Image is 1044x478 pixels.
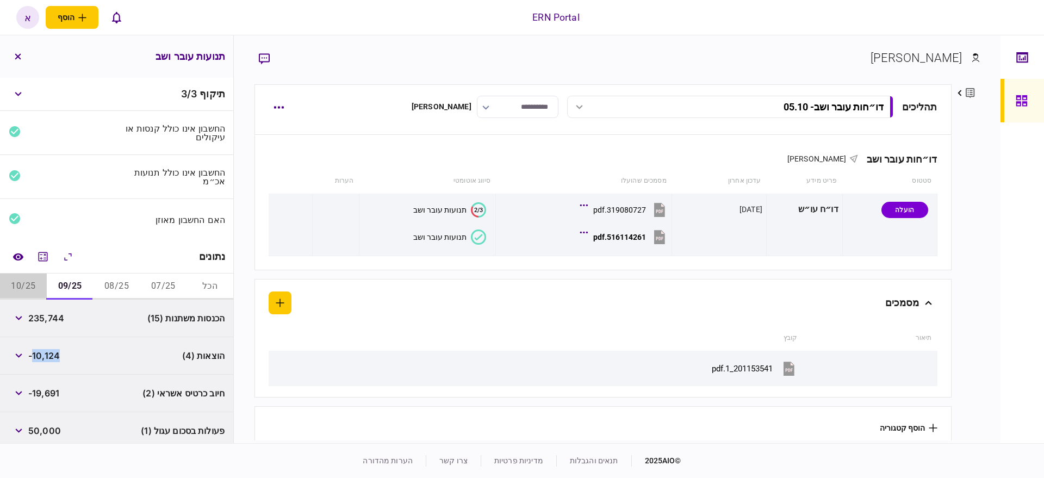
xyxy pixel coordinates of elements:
button: תנועות עובר ושב [413,229,486,245]
span: 50,000 [28,424,61,437]
button: 319080727.pdf [582,197,668,222]
div: האם החשבון מאוזן [121,215,226,224]
div: תהליכים [902,100,937,114]
button: הוסף קטגוריה [880,424,937,432]
button: 09/25 [47,274,94,300]
text: 2/3 [474,206,483,213]
button: 07/25 [140,274,187,300]
span: [PERSON_NAME] [787,154,847,163]
span: הכנסות משתנות (15) [147,312,225,325]
span: 3 / 3 [181,88,197,100]
div: 319080727.pdf [593,206,646,214]
div: הועלה [881,202,928,218]
div: נתונים [199,251,225,262]
th: סטטוס [842,169,937,194]
th: סיווג אוטומטי [359,169,496,194]
th: הערות [312,169,359,194]
div: החשבון אינו כולל קנסות או עיקולים [121,124,226,141]
th: תיאור [803,326,937,351]
div: החשבון אינו כולל תנועות אכ״מ [121,168,226,185]
span: תיקוף [200,88,225,100]
div: תנועות עובר ושב [413,206,467,214]
div: [DATE] [739,204,762,215]
div: [PERSON_NAME] [871,49,962,67]
th: מסמכים שהועלו [496,169,672,194]
a: השוואה למסמך [8,247,28,266]
span: ‎-10,124 [28,349,60,362]
a: תנאים והגבלות [570,456,618,465]
span: חיוב כרטיס אשראי (2) [142,387,225,400]
div: 516114261.pdf [593,233,646,241]
button: דו״חות עובר ושב- 05.10 [567,96,893,118]
button: פתח תפריט להוספת לקוח [46,6,98,29]
button: מחשבון [33,247,53,266]
div: 201153541_1.pdf [712,364,773,374]
th: קובץ [323,326,803,351]
button: א [16,6,39,29]
span: ‎-19,691 [28,387,59,400]
span: הוצאות (4) [182,349,225,362]
span: פעולות בסכום עגול (1) [141,424,225,437]
a: מדיניות פרטיות [494,456,543,465]
button: 516114261.pdf [582,225,668,249]
th: פריט מידע [766,169,842,194]
button: פתח רשימת התראות [105,6,128,29]
div: תנועות עובר ושב [413,233,467,241]
div: מסמכים [885,291,919,314]
div: דו״ח עו״ש [770,197,838,222]
div: ERN Portal [532,10,579,24]
th: עדכון אחרון [672,169,767,194]
button: הכל [187,274,233,300]
div: [PERSON_NAME] [412,101,471,113]
div: © 2025 AIO [631,455,681,467]
button: 2/3תנועות עובר ושב [413,202,486,218]
div: דו״חות עובר ושב - 05.10 [784,101,884,113]
a: הערות מהדורה [363,456,413,465]
button: הרחב\כווץ הכל [58,247,78,266]
span: 235,744 [28,312,64,325]
button: 08/25 [94,274,140,300]
a: צרו קשר [439,456,468,465]
div: דו״חות עובר ושב [858,153,937,165]
h3: תנועות עובר ושב [156,52,225,61]
button: 201153541_1.pdf [712,356,797,381]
